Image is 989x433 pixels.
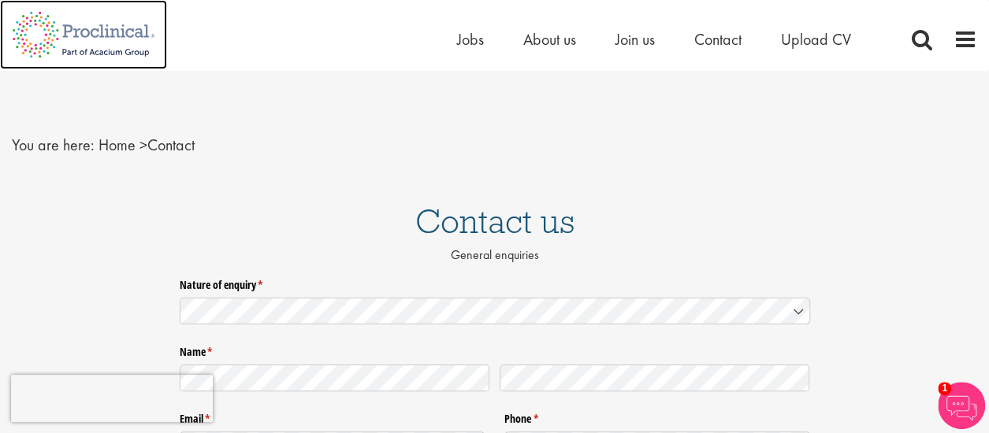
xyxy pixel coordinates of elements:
iframe: reCAPTCHA [11,375,213,422]
a: Contact [694,29,742,50]
a: breadcrumb link to Home [99,135,136,155]
img: Chatbot [938,382,985,429]
a: Join us [615,29,655,50]
span: 1 [938,382,951,395]
label: Nature of enquiry [180,272,810,292]
input: Last [500,365,810,391]
span: > [139,135,147,155]
span: You are here: [12,135,95,155]
a: Upload CV [781,29,851,50]
label: Phone [504,406,810,427]
span: Contact [99,135,195,155]
a: Jobs [457,29,484,50]
legend: Name [180,339,810,360]
input: First [180,365,490,391]
a: About us [523,29,576,50]
label: Email [180,406,485,427]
